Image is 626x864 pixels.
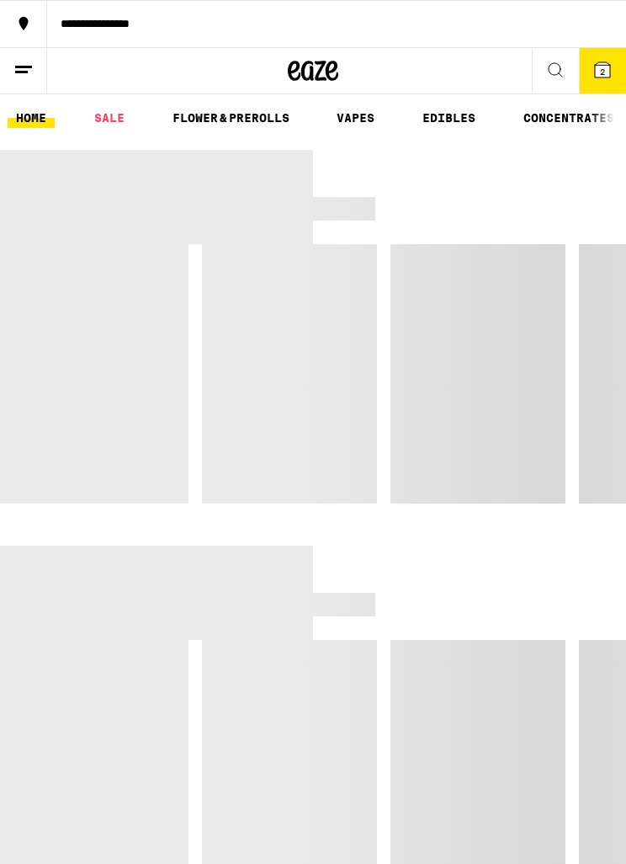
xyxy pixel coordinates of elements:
a: SALE [86,108,133,128]
a: CONCENTRATES [515,108,623,128]
a: EDIBLES [414,108,484,128]
a: VAPES [328,108,383,128]
span: 2 [600,67,605,77]
button: 2 [579,48,626,93]
a: FLOWER & PREROLLS [164,108,298,128]
a: HOME [8,108,55,128]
